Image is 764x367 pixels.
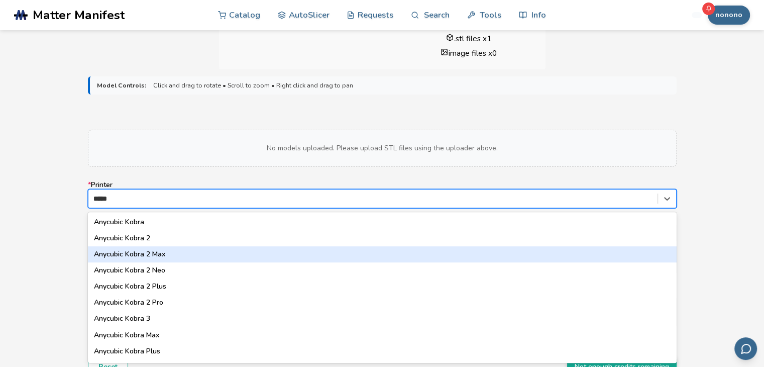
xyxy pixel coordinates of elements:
strong: Model Controls: [97,82,146,89]
div: Anycubic Kobra 2 Max [88,246,677,262]
span: Click and drag to rotate • Scroll to zoom • Right click and drag to pan [153,82,353,89]
div: Anycubic Kobra Plus [88,343,677,359]
button: Send feedback via email [734,337,757,360]
span: Matter Manifest [33,8,125,22]
label: Printer [88,181,677,208]
div: Anycubic Kobra [88,214,677,230]
div: Anycubic Kobra 2 Plus [88,279,677,295]
div: Anycubic Kobra 2 Neo [88,262,677,279]
input: *PrinterAnycubic KobraAnycubic Kobra 2Anycubic Kobra 2 MaxAnycubic Kobra 2 NeoAnycubic Kobra 2 Pl... [93,195,114,203]
div: Anycubic Kobra 2 Pro [88,295,677,311]
div: Anycubic Kobra Max [88,327,677,343]
div: Anycubic Kobra 3 [88,311,677,327]
div: No models uploaded. Please upload STL files using the uploader above. [88,130,677,167]
li: image files x 0 [399,48,538,58]
li: .stl files x 1 [399,33,538,44]
button: nonono [708,6,750,25]
div: Anycubic Kobra 2 [88,230,677,246]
